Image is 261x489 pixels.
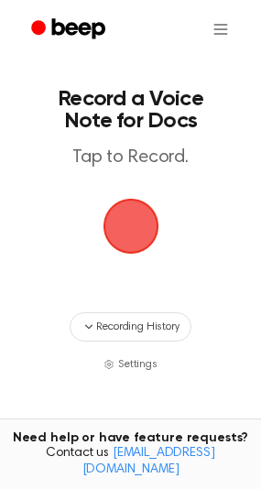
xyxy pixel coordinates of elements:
h1: Record a Voice Note for Docs [33,88,228,132]
img: Beep Logo [103,199,158,254]
button: Open menu [199,7,243,51]
span: Contact us [11,446,250,478]
p: Tap to Record. [33,147,228,169]
a: [EMAIL_ADDRESS][DOMAIN_NAME] [82,447,215,476]
span: Settings [118,356,158,373]
a: Beep [18,12,122,48]
button: Recording History [70,312,190,342]
button: Settings [103,356,158,373]
span: Recording History [96,319,179,335]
